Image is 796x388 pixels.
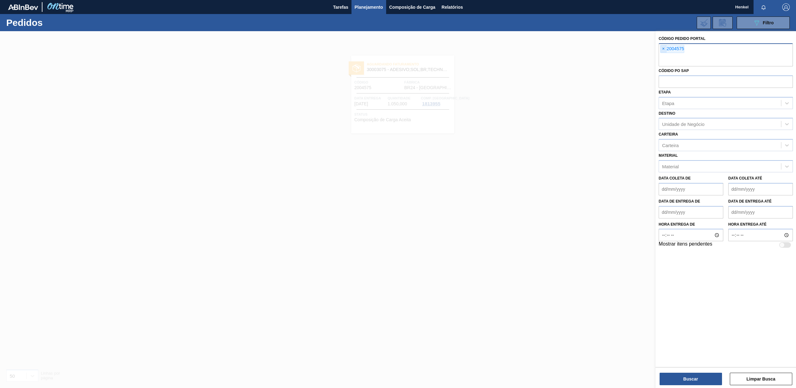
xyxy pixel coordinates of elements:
[659,111,675,116] label: Destino
[662,164,679,169] div: Material
[442,3,463,11] span: Relatórios
[763,20,774,25] span: Filtro
[661,45,666,53] span: ×
[355,3,383,11] span: Planejamento
[659,176,690,180] label: Data coleta de
[659,132,678,137] label: Carteira
[659,241,712,249] label: Mostrar itens pendentes
[662,143,679,148] div: Carteira
[662,100,674,106] div: Etapa
[659,220,723,229] label: Hora entrega de
[8,4,38,10] img: TNhmsLtSVTkK8tSr43FrP2fwEKptu5GPRR3wAAAABJRU5ErkJggg==
[659,183,723,195] input: dd/mm/yyyy
[728,199,772,204] label: Data de Entrega até
[737,17,790,29] button: Filtro
[728,206,793,218] input: dd/mm/yyyy
[659,36,705,41] label: Código Pedido Portal
[728,183,793,195] input: dd/mm/yyyy
[662,122,705,127] div: Unidade de Negócio
[728,176,762,180] label: Data coleta até
[728,220,793,229] label: Hora entrega até
[660,45,684,53] div: 2004575
[333,3,348,11] span: Tarefas
[754,3,774,12] button: Notificações
[389,3,435,11] span: Composição de Carga
[713,17,733,29] div: Solicitação de Revisão de Pedidos
[659,69,689,73] label: Códido PO SAP
[659,199,700,204] label: Data de Entrega de
[6,19,103,26] h1: Pedidos
[659,206,723,218] input: dd/mm/yyyy
[782,3,790,11] img: Logout
[697,17,711,29] div: Importar Negociações dos Pedidos
[659,90,671,94] label: Etapa
[659,153,678,158] label: Material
